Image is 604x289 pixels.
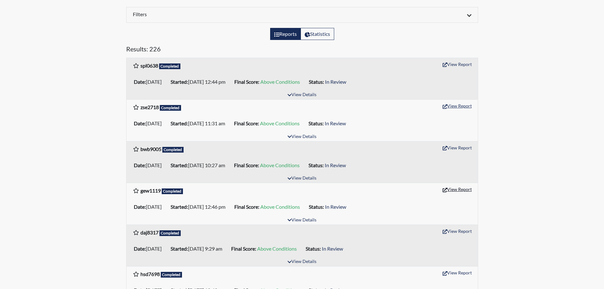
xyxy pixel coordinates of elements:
b: hsd7698 [140,271,160,277]
span: Above Conditions [260,204,300,210]
span: Above Conditions [260,162,300,168]
span: Above Conditions [260,120,300,126]
button: View Report [440,268,475,278]
button: View Details [285,258,319,266]
b: Date: [134,162,146,168]
h5: Results: 226 [126,45,478,55]
button: View Details [285,174,319,183]
li: [DATE] 12:46 pm [168,202,232,212]
label: View statistics about completed interviews [301,28,334,40]
b: bwb9005 [140,146,161,152]
span: Completed [159,230,181,236]
span: In Review [325,120,346,126]
li: [DATE] [131,244,168,254]
span: Completed [162,147,184,153]
button: View Report [440,101,475,111]
h6: Filters [133,11,297,17]
b: Started: [171,120,188,126]
b: Started: [171,246,188,252]
b: daj8317 [140,229,159,235]
li: [DATE] 11:31 am [168,118,231,128]
span: In Review [322,246,343,252]
button: View Report [440,143,475,153]
b: gew1119 [140,187,161,194]
span: Above Conditions [260,79,300,85]
button: View Details [285,216,319,225]
li: [DATE] 10:27 am [168,160,231,170]
b: Date: [134,246,146,252]
button: View Report [440,59,475,69]
b: Final Score: [234,204,259,210]
b: Status: [309,79,324,85]
span: In Review [325,79,346,85]
label: View the list of reports [270,28,301,40]
button: View Details [285,91,319,99]
li: [DATE] [131,202,168,212]
b: Status: [308,120,324,126]
b: Status: [308,162,324,168]
span: In Review [325,204,346,210]
b: Final Score: [234,162,259,168]
span: In Review [325,162,346,168]
b: Date: [134,79,146,85]
b: Status: [309,204,324,210]
span: Completed [159,63,181,69]
b: spl0638 [140,62,158,69]
span: Completed [162,188,183,194]
li: [DATE] [131,160,168,170]
b: Date: [134,120,146,126]
b: Date: [134,204,146,210]
b: Final Score: [231,246,256,252]
button: View Report [440,226,475,236]
b: Final Score: [234,120,259,126]
span: Completed [161,272,182,278]
span: Above Conditions [257,246,297,252]
b: Started: [171,162,188,168]
b: zse2718 [140,104,159,110]
button: View Report [440,184,475,194]
span: Completed [160,105,181,111]
button: View Details [285,133,319,141]
b: Status: [306,246,321,252]
li: [DATE] [131,118,168,128]
li: [DATE] [131,77,168,87]
li: [DATE] 12:44 pm [168,77,232,87]
b: Started: [171,204,188,210]
b: Final Score: [234,79,259,85]
b: Started: [171,79,188,85]
li: [DATE] 9:29 am [168,244,229,254]
div: Click to expand/collapse filters [128,11,476,19]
